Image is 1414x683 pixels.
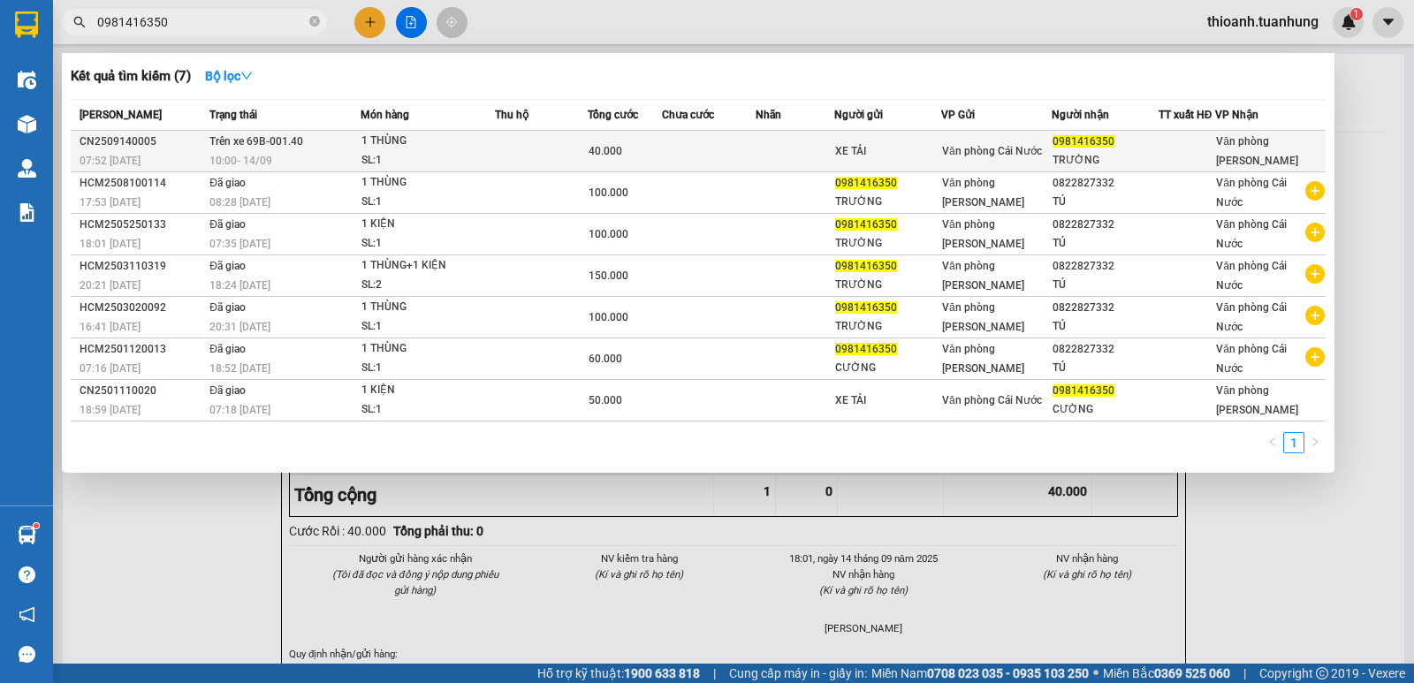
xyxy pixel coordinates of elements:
li: Next Page [1304,432,1326,453]
span: Tổng cước [588,109,638,121]
span: 18:59 [DATE] [80,404,141,416]
span: close-circle [309,14,320,31]
span: 60.000 [589,353,622,365]
div: CƯỜNG [835,359,940,377]
div: SL: 1 [361,151,494,171]
span: 07:52 [DATE] [80,155,141,167]
span: 0981416350 [1053,384,1114,397]
li: Previous Page [1262,432,1283,453]
span: 100.000 [589,228,628,240]
li: 02839.63.63.63 [8,61,337,83]
span: Văn phòng [PERSON_NAME] [942,177,1024,209]
span: VP Nhận [1215,109,1258,121]
span: Văn phòng Cái Nước [942,145,1042,157]
span: 0981416350 [835,218,897,231]
span: Văn phòng Cái Nước [1216,218,1287,250]
span: phone [102,65,116,79]
span: Nhãn [756,109,781,121]
div: TÚ [1053,276,1158,294]
span: TT xuất HĐ [1159,109,1213,121]
span: 100.000 [589,186,628,199]
img: warehouse-icon [18,159,36,178]
span: close-circle [309,16,320,27]
span: 0981416350 [835,177,897,189]
span: plus-circle [1305,347,1325,367]
div: TÚ [1053,359,1158,377]
div: SL: 1 [361,234,494,254]
span: Thu hộ [495,109,528,121]
span: 08:28 [DATE] [209,196,270,209]
li: 85 [PERSON_NAME] [8,39,337,61]
div: XE TẢI [835,391,940,410]
div: 1 THÙNG+1 KIỆN [361,256,494,276]
div: CN2509140005 [80,133,204,151]
sup: 1 [34,523,39,528]
span: [PERSON_NAME] [80,109,162,121]
span: Đã giao [209,343,246,355]
input: Tìm tên, số ĐT hoặc mã đơn [97,12,306,32]
span: Đã giao [209,177,246,189]
div: 0822827332 [1053,299,1158,317]
img: solution-icon [18,203,36,222]
div: 0822827332 [1053,340,1158,359]
button: right [1304,432,1326,453]
span: 16:41 [DATE] [80,321,141,333]
span: question-circle [19,566,35,583]
div: TRƯỜNG [835,317,940,336]
div: TÚ [1053,317,1158,336]
div: SL: 2 [361,276,494,295]
div: SL: 1 [361,359,494,378]
span: environment [102,42,116,57]
span: Đã giao [209,301,246,314]
div: TÚ [1053,234,1158,253]
div: SL: 1 [361,193,494,212]
div: HCM2503110319 [80,257,204,276]
span: 07:18 [DATE] [209,404,270,416]
span: right [1310,436,1320,447]
span: 0981416350 [835,260,897,272]
span: 18:01 [DATE] [80,238,141,250]
span: 20:21 [DATE] [80,279,141,292]
button: left [1262,432,1283,453]
img: warehouse-icon [18,526,36,544]
span: 0981416350 [835,343,897,355]
b: [PERSON_NAME] [102,11,250,34]
span: Văn phòng [PERSON_NAME] [942,301,1024,333]
span: plus-circle [1305,181,1325,201]
li: 1 [1283,432,1304,453]
span: Món hàng [361,109,409,121]
span: Văn phòng [PERSON_NAME] [942,218,1024,250]
img: warehouse-icon [18,115,36,133]
div: XE TẢI [835,142,940,161]
span: Đã giao [209,260,246,272]
div: 0822827332 [1053,216,1158,234]
span: Văn phòng [PERSON_NAME] [1216,135,1298,167]
div: 1 THÙNG [361,173,494,193]
span: 20:31 [DATE] [209,321,270,333]
div: TÚ [1053,193,1158,211]
div: TRƯỜNG [1053,151,1158,170]
div: 1 THÙNG [361,298,494,317]
span: Đã giao [209,218,246,231]
div: 1 KIỆN [361,215,494,234]
span: plus-circle [1305,264,1325,284]
span: 100.000 [589,311,628,323]
span: 0981416350 [1053,135,1114,148]
span: Văn phòng Cái Nước [942,394,1042,406]
strong: Bộ lọc [205,69,253,83]
span: Văn phòng Cái Nước [1216,301,1287,333]
span: Văn phòng Cái Nước [1216,177,1287,209]
span: 150.000 [589,269,628,282]
b: GỬI : Văn phòng [PERSON_NAME] [8,110,199,178]
h3: Kết quả tìm kiếm ( 7 ) [71,67,191,86]
span: Văn phòng Cái Nước [1216,260,1287,292]
span: 07:16 [DATE] [80,362,141,375]
a: 1 [1284,433,1304,452]
div: 0822827332 [1053,257,1158,276]
span: Người gửi [834,109,883,121]
span: 40.000 [589,145,622,157]
span: Trên xe 69B-001.40 [209,135,303,148]
span: 18:24 [DATE] [209,279,270,292]
span: Văn phòng [PERSON_NAME] [942,343,1024,375]
div: CN2501110020 [80,382,204,400]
